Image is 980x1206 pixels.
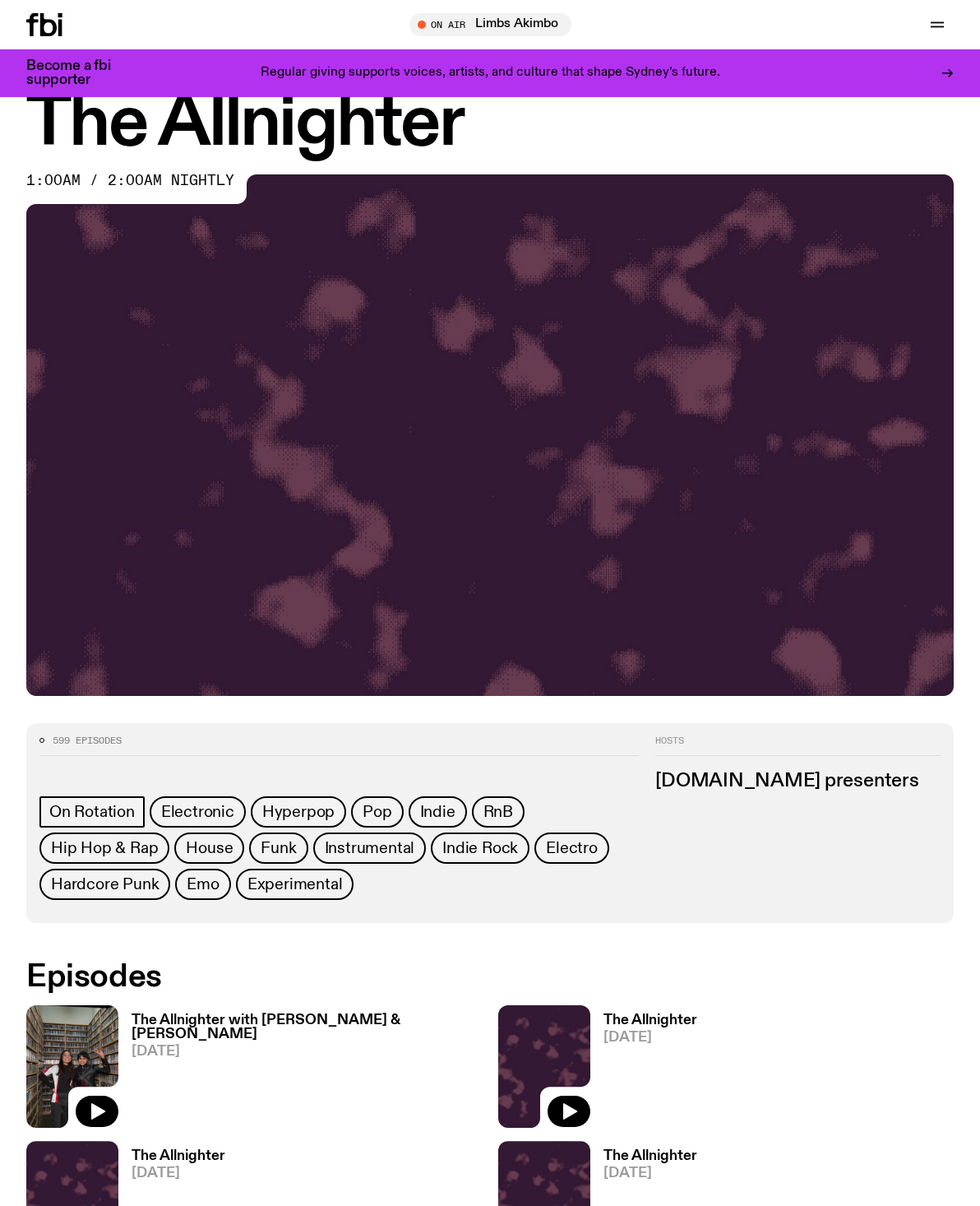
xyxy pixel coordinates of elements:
span: Indie Rock [442,839,518,857]
span: [DATE] [603,1167,697,1180]
span: House [186,839,233,857]
a: Hyperpop [251,796,346,828]
a: Hip Hop & Rap [39,833,169,864]
a: House [174,833,244,864]
h3: The Allnighter with [PERSON_NAME] & [PERSON_NAME] [132,1014,482,1041]
a: Indie Rock [431,833,529,864]
h3: The Allnighter [132,1149,225,1163]
span: [DATE] [132,1167,225,1180]
a: The Allnighter[DATE] [590,1014,697,1128]
h3: The Allnighter [603,1014,697,1027]
span: Indie [420,803,455,821]
span: Funk [261,839,296,857]
span: Experimental [247,875,343,893]
span: Instrumental [325,839,415,857]
a: Electro [534,833,609,864]
span: [DATE] [132,1045,482,1059]
span: 599 episodes [53,736,122,745]
a: Electronic [150,796,246,828]
span: Hardcore Punk [51,875,159,893]
h1: The Allnighter [26,91,954,158]
a: Pop [351,796,403,828]
h2: Episodes [26,962,639,992]
span: RnB [483,803,513,821]
span: On Rotation [49,803,135,821]
h3: [DOMAIN_NAME] presenters [655,772,941,791]
button: On AirLimbs Akimbo [409,13,571,36]
h3: Become a fbi supporter [26,59,132,87]
h3: The Allnighter [603,1149,697,1163]
span: [DATE] [603,1031,697,1045]
a: On Rotation [39,796,145,828]
span: Electronic [161,803,234,821]
span: 1:00am / 2:00am nightly [26,174,234,188]
p: Regular giving supports voices, artists, and culture that shape Sydney’s future. [261,66,720,81]
span: Hip Hop & Rap [51,839,158,857]
h2: Hosts [655,736,941,756]
a: Emo [175,869,230,900]
a: RnB [472,796,525,828]
span: Hyperpop [262,803,335,821]
a: Funk [249,833,307,864]
span: Pop [363,803,391,821]
span: Emo [187,875,219,893]
a: Hardcore Punk [39,869,170,900]
a: Experimental [236,869,354,900]
a: Instrumental [313,833,427,864]
a: Indie [409,796,467,828]
a: The Allnighter with [PERSON_NAME] & [PERSON_NAME][DATE] [118,1014,482,1128]
span: Electro [546,839,598,857]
